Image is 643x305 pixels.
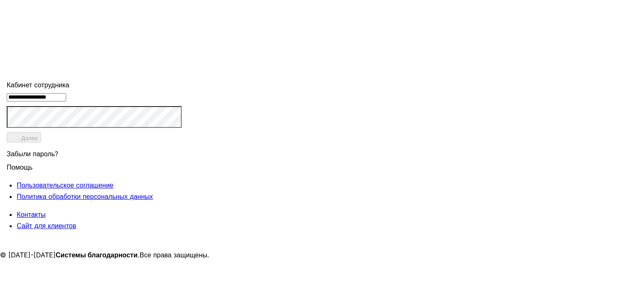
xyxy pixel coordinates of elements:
[17,192,153,201] a: Политика обработки персональных данных
[17,210,46,219] a: Контакты
[17,181,113,189] a: Пользовательское соглашение
[56,251,138,259] strong: Системы благодарности
[7,143,182,162] div: Забыли пароль?
[7,132,41,142] button: Далее
[17,221,76,230] a: Сайт для клиентов
[140,251,210,259] span: Все права защищены.
[7,158,33,171] span: Помощь
[7,79,182,91] div: Кабинет сотрудника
